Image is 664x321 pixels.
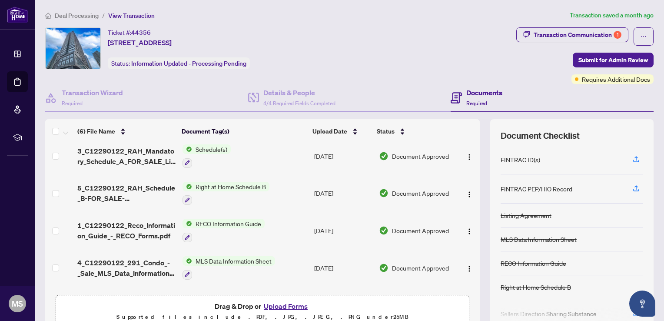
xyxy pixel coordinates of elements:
img: Document Status [379,263,388,273]
th: Document Tag(s) [178,119,309,144]
th: Upload Date [309,119,374,144]
span: Required [62,100,83,107]
div: RECO Information Guide [501,258,566,268]
img: Status Icon [183,144,192,154]
span: Drag & Drop or [215,301,310,312]
span: Required [466,100,487,107]
span: [STREET_ADDRESS] [108,37,172,48]
button: Transaction Communication1 [516,27,628,42]
th: (6) File Name [74,119,178,144]
td: [DATE] [311,137,376,175]
li: / [102,10,105,20]
div: Listing Agreement [501,211,551,220]
span: (6) File Name [77,127,115,136]
span: 1_C12290122_Reco_Information_Guide_-_RECO_Forms.pdf [77,220,176,241]
span: Document Approved [392,151,449,161]
img: Status Icon [183,182,192,191]
span: 4/4 Required Fields Completed [263,100,335,107]
span: Status [377,127,395,136]
span: MS [12,298,23,310]
img: Document Status [379,151,388,161]
img: Status Icon [183,256,192,266]
span: Deal Processing [55,12,99,20]
button: Status IconRight at Home Schedule B [183,182,269,205]
img: Document Status [379,226,388,235]
div: Status: [108,57,250,69]
div: FINTRAC ID(s) [501,155,540,164]
span: Schedule(s) [192,144,231,154]
span: Requires Additional Docs [582,74,650,84]
span: Submit for Admin Review [578,53,648,67]
span: Document Approved [392,263,449,273]
span: 4_C12290122_291_Condo_-_Sale_MLS_Data_Information_Form_-_PropTx-[PERSON_NAME].pdf [77,257,176,278]
h4: Details & People [263,87,335,98]
img: Logo [466,191,473,198]
div: Transaction Communication [534,28,621,42]
img: logo [7,7,28,23]
img: Logo [466,265,473,272]
span: 44356 [131,29,151,37]
h4: Transaction Wizard [62,87,123,98]
button: Logo [462,261,476,275]
span: Information Updated - Processing Pending [131,60,246,67]
img: Logo [466,154,473,160]
img: Status Icon [183,219,192,228]
span: Upload Date [312,127,347,136]
div: Ticket #: [108,27,151,37]
button: Submit for Admin Review [573,53,654,67]
span: 3_C12290122_RAH_Mandatory_Schedule_A_FOR_SALE_Listing_Agreement.pdf [77,146,176,167]
button: Logo [462,224,476,237]
button: Open asap [629,291,655,317]
div: FINTRAC PEP/HIO Record [501,184,572,194]
span: RECO Information Guide [192,219,265,228]
div: Right at Home Schedule B [501,282,571,292]
button: Status IconRECO Information Guide [183,219,265,242]
button: Status IconMLS Data Information Sheet [183,256,275,280]
img: IMG-C12290122_1.jpg [46,28,100,69]
img: Document Status [379,188,388,198]
button: Status IconSchedule(s) [183,144,231,168]
div: 1 [614,31,621,39]
th: Status [373,119,454,144]
span: Document Approved [392,226,449,235]
span: ellipsis [641,33,647,40]
span: View Transaction [108,12,155,20]
button: Upload Forms [261,301,310,312]
button: Logo [462,149,476,163]
span: Document Checklist [501,130,580,142]
button: Logo [462,186,476,200]
article: Transaction saved a month ago [570,10,654,20]
span: MLS Data Information Sheet [192,256,275,266]
span: Document Approved [392,188,449,198]
td: [DATE] [311,249,376,287]
h4: Documents [466,87,502,98]
td: [DATE] [311,175,376,212]
span: Right at Home Schedule B [192,182,269,191]
span: home [45,13,51,19]
span: 5_C12290122_RAH_Schedule_B-FOR_SALE-Agreement_of_Purchase_and_Sale.pdf [77,183,176,204]
div: MLS Data Information Sheet [501,234,577,244]
td: [DATE] [311,212,376,249]
img: Logo [466,228,473,235]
